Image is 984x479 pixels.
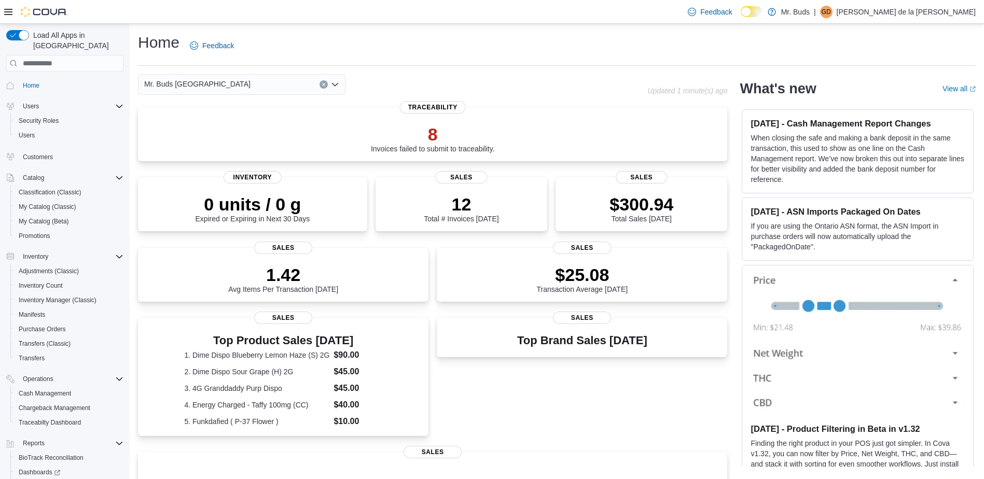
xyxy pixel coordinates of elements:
[19,203,76,211] span: My Catalog (Classic)
[224,171,282,184] span: Inventory
[741,6,763,17] input: Dark Mode
[19,354,45,362] span: Transfers
[15,323,123,335] span: Purchase Orders
[228,264,338,293] div: Avg Items Per Transaction [DATE]
[10,415,128,430] button: Traceabilty Dashboard
[609,194,673,215] p: $300.94
[202,40,234,51] span: Feedback
[616,171,667,184] span: Sales
[19,437,123,449] span: Reports
[334,365,382,378] dd: $45.00
[10,351,128,365] button: Transfers
[15,337,75,350] a: Transfers (Classic)
[751,206,965,217] h3: [DATE] - ASN Imports Packaged On Dates
[15,279,123,292] span: Inventory Count
[15,294,101,306] a: Inventory Manager (Classic)
[19,250,52,263] button: Inventory
[19,150,123,163] span: Customers
[15,387,123,400] span: Cash Management
[553,312,611,324] span: Sales
[19,468,60,476] span: Dashboards
[15,308,49,321] a: Manifests
[195,194,310,223] div: Expired or Expiring in Next 30 Days
[15,230,54,242] a: Promotions
[15,230,123,242] span: Promotions
[19,404,90,412] span: Chargeback Management
[19,172,123,184] span: Catalog
[10,336,128,351] button: Transfers (Classic)
[10,128,128,143] button: Users
[700,7,732,17] span: Feedback
[517,334,647,347] h3: Top Brand Sales [DATE]
[331,80,339,89] button: Open list of options
[10,293,128,307] button: Inventory Manager (Classic)
[138,32,179,53] h1: Home
[19,418,81,427] span: Traceabilty Dashboard
[184,383,329,393] dt: 3. 4G Granddaddy Purp Dispo
[2,149,128,164] button: Customers
[10,114,128,128] button: Security Roles
[400,101,466,114] span: Traceability
[19,100,43,112] button: Users
[184,334,382,347] h3: Top Product Sales [DATE]
[23,153,53,161] span: Customers
[184,416,329,427] dt: 5. Funkdafied ( P-37 Flower )
[334,382,382,395] dd: $45.00
[10,185,128,200] button: Classification (Classic)
[837,6,976,18] p: [PERSON_NAME] de la [PERSON_NAME]
[254,242,312,254] span: Sales
[19,79,123,92] span: Home
[19,454,84,462] span: BioTrack Reconciliation
[15,402,123,414] span: Chargeback Management
[19,79,44,92] a: Home
[10,450,128,465] button: BioTrack Reconciliation
[15,416,85,429] a: Traceabilty Dashboard
[10,307,128,322] button: Manifests
[19,373,58,385] button: Operations
[334,415,382,428] dd: $10.00
[820,6,833,18] div: gloria de la vega
[228,264,338,285] p: 1.42
[19,437,49,449] button: Reports
[684,2,736,22] a: Feedback
[23,174,44,182] span: Catalog
[15,402,94,414] a: Chargeback Management
[10,214,128,229] button: My Catalog (Beta)
[15,387,75,400] a: Cash Management
[2,99,128,114] button: Users
[15,466,123,478] span: Dashboards
[537,264,628,285] p: $25.08
[15,452,123,464] span: BioTrack Reconciliation
[15,115,63,127] a: Security Roles
[814,6,816,18] p: |
[15,352,49,364] a: Transfers
[334,399,382,411] dd: $40.00
[19,188,81,196] span: Classification (Classic)
[23,375,53,383] span: Operations
[822,6,831,18] span: gd
[195,194,310,215] p: 0 units / 0 g
[23,102,39,110] span: Users
[404,446,462,458] span: Sales
[751,424,965,434] h3: [DATE] - Product Filtering in Beta in v1.32
[2,372,128,386] button: Operations
[144,78,251,90] span: Mr. Buds [GEOGRAPHIC_DATA]
[15,323,70,335] a: Purchase Orders
[10,322,128,336] button: Purchase Orders
[15,452,88,464] a: BioTrack Reconciliation
[943,84,976,93] a: View allExternal link
[781,6,810,18] p: Mr. Buds
[15,279,67,292] a: Inventory Count
[751,221,965,252] p: If you are using the Ontario ASN format, the ASN Import in purchase orders will now automatically...
[15,416,123,429] span: Traceabilty Dashboard
[23,81,39,90] span: Home
[184,367,329,377] dt: 2. Dime Dispo Sour Grape (H) 2G
[424,194,498,223] div: Total # Invoices [DATE]
[19,373,123,385] span: Operations
[15,186,86,199] a: Classification (Classic)
[424,194,498,215] p: 12
[19,340,71,348] span: Transfers (Classic)
[15,352,123,364] span: Transfers
[15,186,123,199] span: Classification (Classic)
